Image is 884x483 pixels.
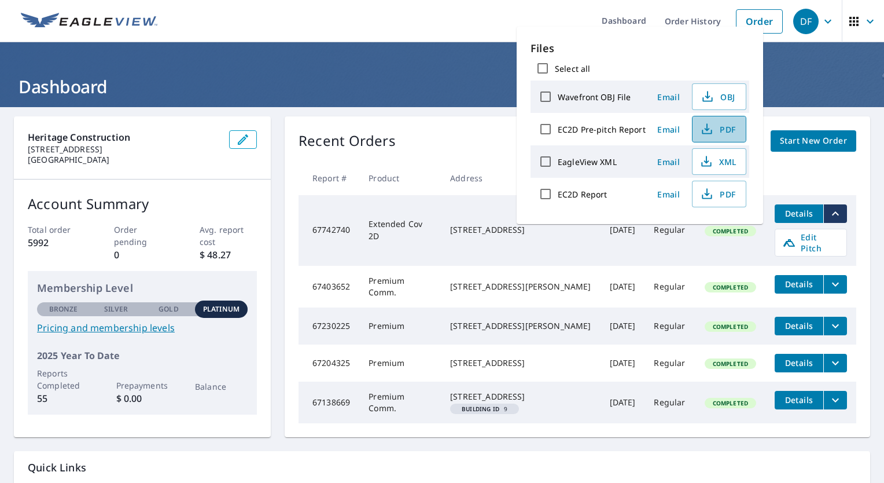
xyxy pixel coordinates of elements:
[200,224,257,248] p: Avg. report cost
[699,155,736,169] span: XML
[736,9,783,34] a: Order
[644,308,695,345] td: Regular
[450,224,591,236] div: [STREET_ADDRESS]
[28,224,85,236] p: Total order
[655,124,683,135] span: Email
[601,345,645,382] td: [DATE]
[644,266,695,308] td: Regular
[782,357,816,368] span: Details
[37,349,248,363] p: 2025 Year To Date
[692,83,746,110] button: OBJ
[450,320,591,332] div: [STREET_ADDRESS][PERSON_NAME]
[359,266,441,308] td: Premium Comm.
[782,320,816,331] span: Details
[650,120,687,138] button: Email
[299,161,359,195] th: Report #
[782,208,816,219] span: Details
[699,90,736,104] span: OBJ
[531,41,749,56] p: Files
[195,380,248,393] p: Balance
[28,155,220,165] p: [GEOGRAPHIC_DATA]
[359,308,441,345] td: Premium
[455,406,514,412] span: 9
[655,189,683,200] span: Email
[780,134,847,148] span: Start New Order
[359,195,441,266] td: Extended Cov 2D
[644,195,695,266] td: Regular
[644,382,695,423] td: Regular
[650,153,687,171] button: Email
[706,283,755,291] span: Completed
[782,279,816,290] span: Details
[699,187,736,201] span: PDF
[159,304,178,314] p: Gold
[775,275,823,294] button: detailsBtn-67403652
[692,148,746,175] button: XML
[655,92,683,103] span: Email
[644,345,695,382] td: Regular
[775,317,823,335] button: detailsBtn-67230225
[299,345,359,382] td: 67204325
[601,266,645,308] td: [DATE]
[28,130,220,144] p: Heritage Construction
[450,281,591,292] div: [STREET_ADDRESS][PERSON_NAME]
[692,181,746,207] button: PDF
[558,124,646,135] label: EC2D Pre-pitch Report
[823,317,847,335] button: filesDropdownBtn-67230225
[299,382,359,423] td: 67138669
[823,354,847,372] button: filesDropdownBtn-67204325
[28,236,85,250] p: 5992
[692,116,746,142] button: PDF
[359,345,441,382] td: Premium
[650,88,687,106] button: Email
[203,304,240,314] p: Platinum
[441,161,600,195] th: Address
[28,144,220,155] p: [STREET_ADDRESS]
[706,323,755,331] span: Completed
[37,321,248,335] a: Pricing and membership levels
[699,122,736,136] span: PDF
[558,156,617,167] label: EagleView XML
[28,193,257,214] p: Account Summary
[14,75,870,98] h1: Dashboard
[706,227,755,235] span: Completed
[558,189,607,200] label: EC2D Report
[299,308,359,345] td: 67230225
[28,460,856,475] p: Quick Links
[450,391,591,402] div: [STREET_ADDRESS]
[114,248,171,262] p: 0
[200,248,257,262] p: $ 48.27
[782,394,816,405] span: Details
[601,308,645,345] td: [DATE]
[823,391,847,409] button: filesDropdownBtn-67138669
[299,195,359,266] td: 67742740
[775,391,823,409] button: detailsBtn-67138669
[775,354,823,372] button: detailsBtn-67204325
[114,224,171,248] p: Order pending
[299,266,359,308] td: 67403652
[706,360,755,368] span: Completed
[359,382,441,423] td: Premium Comm.
[823,204,847,223] button: filesDropdownBtn-67742740
[775,229,847,257] a: Edit Pitch
[823,275,847,294] button: filesDropdownBtn-67403652
[601,382,645,423] td: [DATE]
[650,185,687,203] button: Email
[37,391,90,405] p: 55
[462,406,499,412] em: Building ID
[558,92,631,103] label: Wavefront OBJ File
[555,63,590,74] label: Select all
[450,357,591,369] div: [STREET_ADDRESS]
[37,367,90,391] p: Reports Completed
[37,280,248,296] p: Membership Level
[706,399,755,407] span: Completed
[299,130,396,152] p: Recent Orders
[655,156,683,167] span: Email
[21,13,157,30] img: EV Logo
[359,161,441,195] th: Product
[782,232,839,254] span: Edit Pitch
[104,304,128,314] p: Silver
[775,204,823,223] button: detailsBtn-67742740
[49,304,78,314] p: Bronze
[771,130,856,152] a: Start New Order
